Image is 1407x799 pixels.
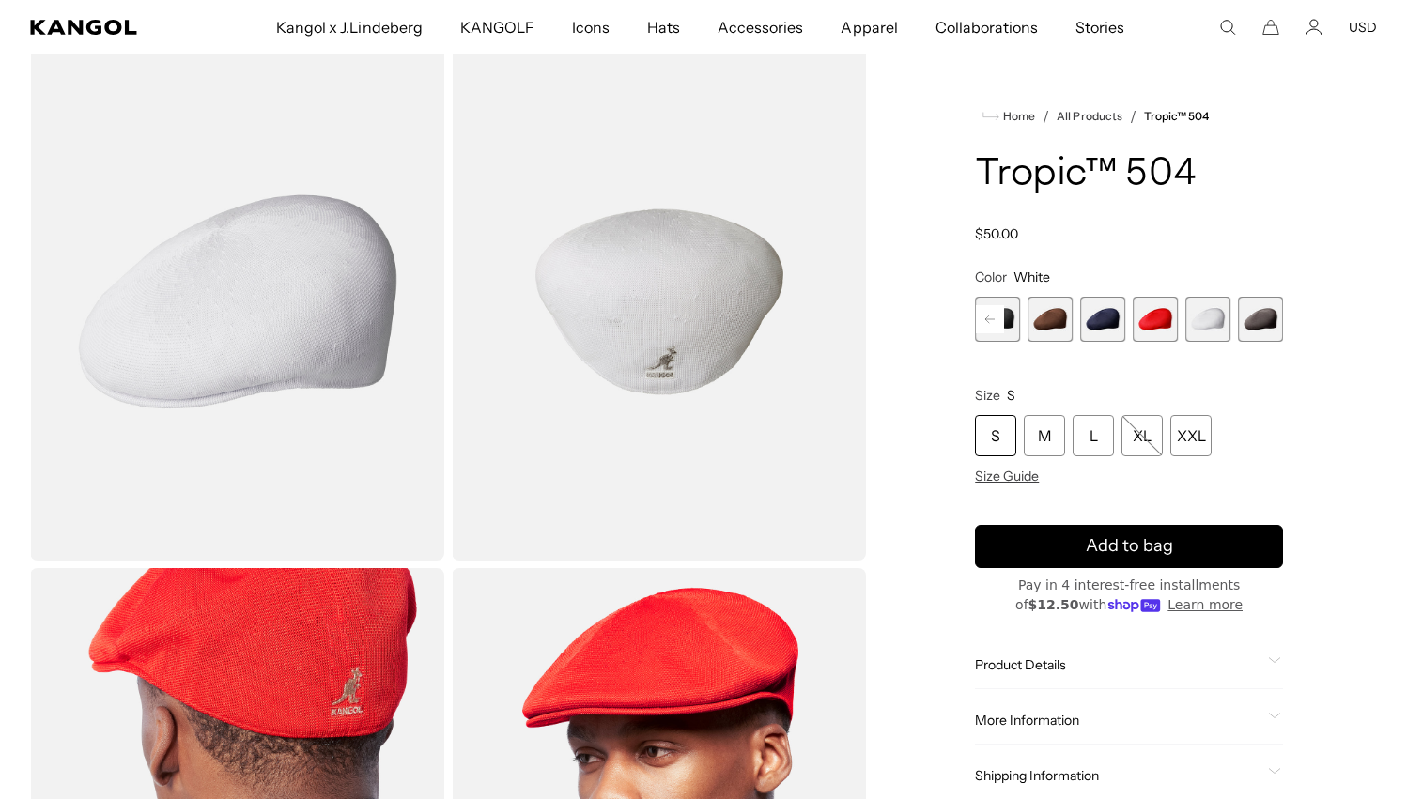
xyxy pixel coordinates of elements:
[1144,110,1209,123] a: Tropic™ 504
[1133,297,1178,342] div: 7 of 9
[1080,297,1125,342] label: Navy
[975,154,1283,195] h1: Tropic™ 504
[1024,415,1065,456] div: M
[975,225,1018,242] span: $50.00
[1185,297,1230,342] label: White
[1238,297,1283,342] label: Charcoal
[1306,19,1322,36] a: Account
[975,468,1039,484] span: Size Guide
[1028,297,1073,342] label: Brown
[975,387,1000,404] span: Size
[1262,19,1279,36] button: Cart
[975,297,1020,342] div: 4 of 9
[975,269,1007,285] span: Color
[1028,297,1073,342] div: 5 of 9
[1349,19,1377,36] button: USD
[975,767,1260,784] span: Shipping Information
[1121,415,1163,456] div: XL
[982,108,1035,125] a: Home
[1086,533,1173,559] span: Add to bag
[30,43,444,561] img: color-white
[1035,105,1049,128] li: /
[975,712,1260,729] span: More Information
[1238,297,1283,342] div: 9 of 9
[1013,269,1050,285] span: White
[1080,297,1125,342] div: 6 of 9
[999,110,1035,123] span: Home
[975,105,1283,128] nav: breadcrumbs
[1133,297,1178,342] label: Scarlet
[975,656,1260,673] span: Product Details
[1170,415,1212,456] div: XXL
[1057,110,1121,123] a: All Products
[30,20,181,35] a: Kangol
[452,43,866,561] img: color-white
[975,415,1016,456] div: S
[975,297,1020,342] label: Black
[975,525,1283,568] button: Add to bag
[1007,387,1015,404] span: S
[1185,297,1230,342] div: 8 of 9
[1122,105,1136,128] li: /
[1073,415,1114,456] div: L
[1219,19,1236,36] summary: Search here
